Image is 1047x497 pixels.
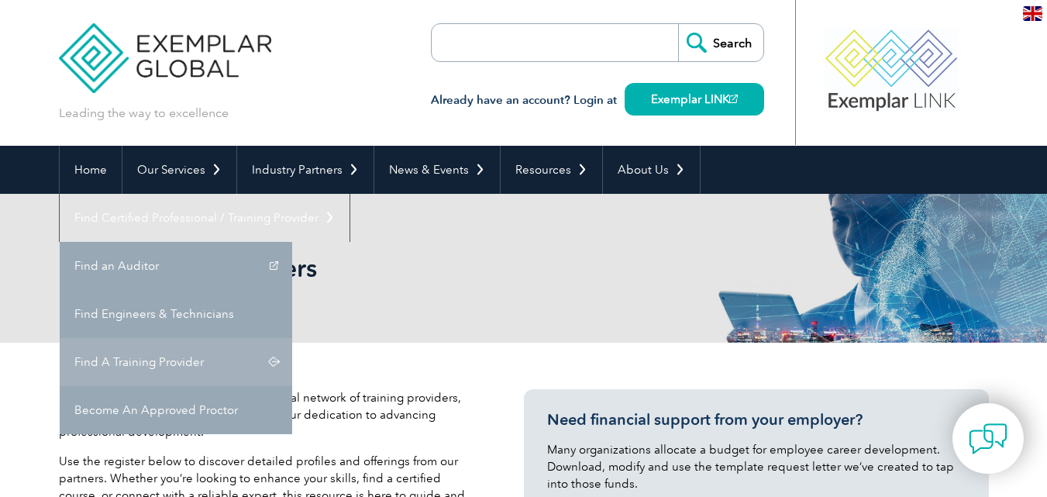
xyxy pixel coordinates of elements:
[969,419,1007,458] img: contact-chat.png
[431,91,764,110] h3: Already have an account? Login at
[60,242,292,290] a: Find an Auditor
[60,338,292,386] a: Find A Training Provider
[59,256,710,281] h2: Our Training Providers
[501,146,602,194] a: Resources
[59,105,229,122] p: Leading the way to excellence
[678,24,763,61] input: Search
[547,441,966,492] p: Many organizations allocate a budget for employee career development. Download, modify and use th...
[547,410,966,430] h3: Need financial support from your employer?
[729,95,738,103] img: open_square.png
[122,146,236,194] a: Our Services
[1023,6,1042,21] img: en
[60,194,350,242] a: Find Certified Professional / Training Provider
[59,389,477,440] p: Exemplar Global proudly works with a global network of training providers, consultants, and organ...
[60,386,292,434] a: Become An Approved Proctor
[374,146,500,194] a: News & Events
[625,83,764,116] a: Exemplar LINK
[603,146,700,194] a: About Us
[237,146,374,194] a: Industry Partners
[60,146,122,194] a: Home
[60,290,292,338] a: Find Engineers & Technicians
